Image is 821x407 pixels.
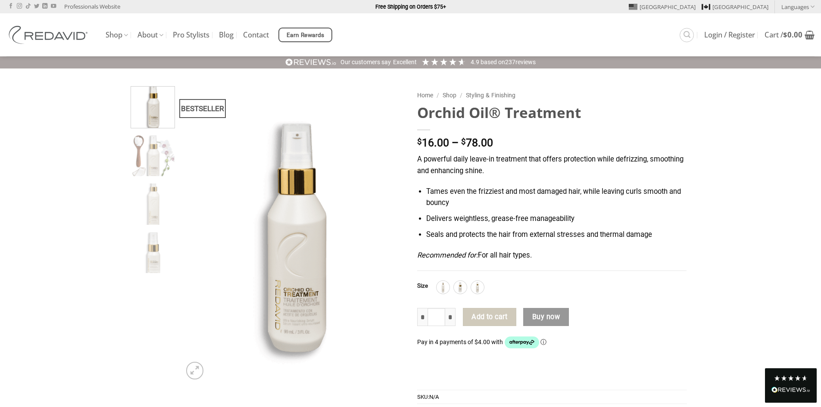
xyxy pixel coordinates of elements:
[6,26,93,44] img: REDAVID Salon Products | United States
[428,308,446,326] input: Product quantity
[375,3,446,10] strong: Free Shipping on Orders $75+
[186,362,203,379] a: Zoom
[393,58,417,67] div: Excellent
[417,250,687,261] p: For all hair types.
[417,92,433,99] a: Home
[471,59,481,65] span: 4.9
[523,308,568,326] button: Buy now
[505,59,515,65] span: 237
[540,339,546,345] a: Information - Opens a dialog
[417,308,428,326] input: Reduce quantity of Orchid Oil® Treatment
[765,31,802,38] span: Cart /
[417,283,428,289] label: Size
[771,385,810,396] div: Read All Reviews
[702,0,768,13] a: [GEOGRAPHIC_DATA]
[417,154,687,177] p: A powerful daily leave-in treatment that offers protection while defrizzing, smoothing and enhanc...
[51,3,56,9] a: Follow on YouTube
[426,213,686,225] li: Delivers weightless, grease-free manageability
[481,59,505,65] span: Based on
[417,339,504,345] span: Pay in 4 payments of $4.00 with
[106,27,128,43] a: Shop
[437,92,439,99] span: /
[285,58,336,66] img: REVIEWS.io
[278,28,332,42] a: Earn Rewards
[417,103,687,122] h1: Orchid Oil® Treatment
[437,281,450,294] div: 250ml
[417,251,478,259] em: Recommended for:
[25,3,31,9] a: Follow on TikTok
[629,0,696,13] a: [GEOGRAPHIC_DATA]
[243,27,269,43] a: Contact
[461,138,466,146] span: $
[454,281,467,294] div: 30ml
[417,138,422,146] span: $
[472,282,483,293] img: 90ml
[765,25,815,44] a: View cart
[42,3,47,9] a: Follow on LinkedIn
[774,375,808,382] div: 4.8 Stars
[771,387,810,393] img: REVIEWS.io
[421,57,466,66] div: 4.92 Stars
[463,308,516,326] button: Add to cart
[783,30,802,40] bdi: 0.00
[426,186,686,209] li: Tames even the frizziest and most damaged hair, while leaving curls smooth and bouncy
[704,31,755,38] span: Login / Register
[443,92,456,99] a: Shop
[461,137,493,149] bdi: 78.00
[17,3,22,9] a: Follow on Instagram
[781,0,815,13] a: Languages
[460,92,462,99] span: /
[783,30,787,40] span: $
[455,282,466,293] img: 30ml
[515,59,536,65] span: reviews
[417,137,449,149] bdi: 16.00
[8,3,13,9] a: Follow on Facebook
[452,137,459,149] span: –
[765,368,817,403] div: Read All Reviews
[287,31,325,40] span: Earn Rewards
[445,308,456,326] input: Increase quantity of Orchid Oil® Treatment
[137,27,163,43] a: About
[466,92,515,99] a: Styling & Finishing
[219,27,234,43] a: Blog
[131,183,175,227] img: REDAVID Orchid Oil Treatment 250ml
[426,229,686,241] li: Seals and protects the hair from external stresses and thermal damage
[131,135,175,179] img: REDAVID Orchid Oil Treatment 90ml
[704,27,755,43] a: Login / Register
[340,58,391,67] div: Our customers say
[471,281,484,294] div: 90ml
[417,390,687,404] span: SKU:
[437,282,449,293] img: 250ml
[131,84,175,128] img: REDAVID Orchid Oil Treatment 90ml
[680,28,694,42] a: Search
[173,27,209,43] a: Pro Stylists
[417,90,687,100] nav: Breadcrumb
[34,3,39,9] a: Follow on Twitter
[181,86,404,384] img: REDAVID Orchid Oil Treatment 90ml
[131,232,175,276] img: REDAVID Orchid Oil Treatment 30ml
[429,394,439,400] span: N/A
